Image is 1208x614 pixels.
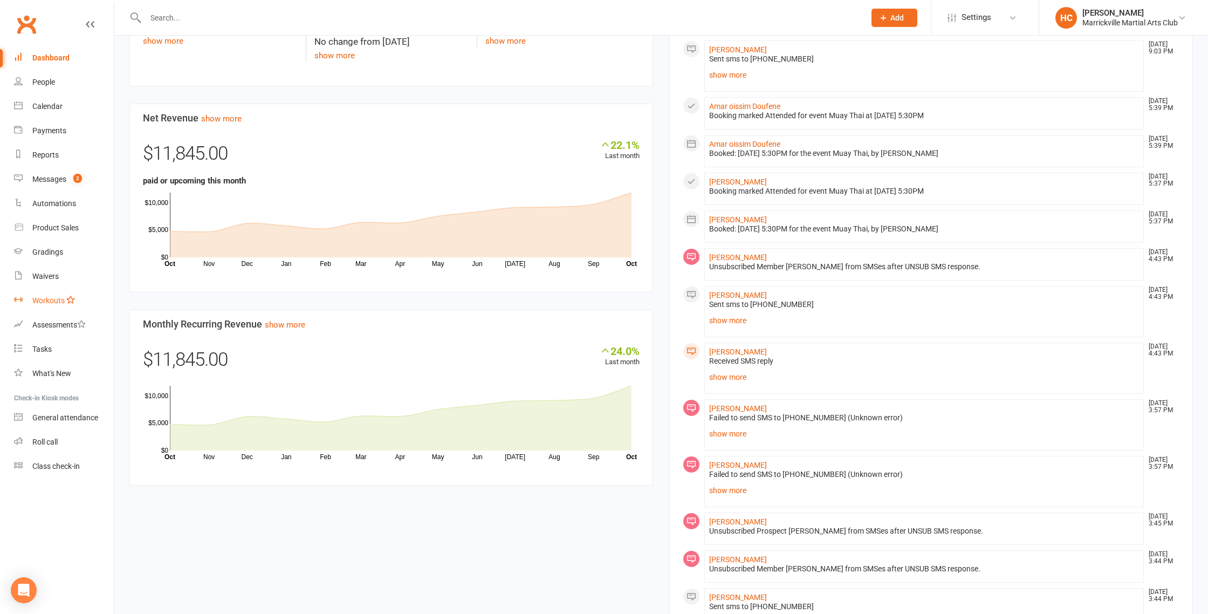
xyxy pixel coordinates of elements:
[73,174,82,183] span: 2
[709,313,1139,328] a: show more
[709,413,1139,441] div: Failed to send SMS to [PHONE_NUMBER] (Unknown error)
[143,113,640,124] h3: Net Revenue
[709,517,767,526] a: [PERSON_NAME]
[709,45,767,54] a: [PERSON_NAME]
[1143,513,1179,527] time: [DATE] 3:45 PM
[32,102,63,111] div: Calendar
[1143,589,1179,603] time: [DATE] 3:44 PM
[14,143,114,167] a: Reports
[709,555,767,564] a: [PERSON_NAME]
[14,46,114,70] a: Dashboard
[1055,7,1077,29] div: HC
[14,192,114,216] a: Automations
[32,78,55,86] div: People
[709,300,814,309] span: Sent sms to [PHONE_NUMBER]
[709,347,767,356] a: [PERSON_NAME]
[32,175,66,183] div: Messages
[709,187,1139,196] div: Booking marked Attended for event Muay Thai at [DATE] 5:30PM
[709,527,1139,536] div: Unsubscribed Prospect [PERSON_NAME] from SMSes after UNSUB SMS response.
[1143,135,1179,149] time: [DATE] 5:39 PM
[314,51,355,60] a: show more
[14,454,114,479] a: Class kiosk mode
[32,272,59,281] div: Waivers
[143,36,183,46] a: show more
[32,462,80,470] div: Class check-in
[32,53,70,62] div: Dashboard
[1143,41,1179,55] time: [DATE] 9:03 PM
[142,10,857,25] input: Search...
[709,215,767,224] a: [PERSON_NAME]
[14,70,114,94] a: People
[709,102,780,111] a: Amar oissim Doufene
[1143,343,1179,357] time: [DATE] 4:43 PM
[32,151,59,159] div: Reports
[709,67,1139,83] a: show more
[1143,173,1179,187] time: [DATE] 5:37 PM
[709,602,814,611] span: Sent sms to [PHONE_NUMBER]
[32,126,66,135] div: Payments
[14,337,114,361] a: Tasks
[14,406,114,430] a: General attendance kiosk mode
[14,119,114,143] a: Payments
[709,593,767,602] a: [PERSON_NAME]
[32,223,79,232] div: Product Sales
[709,564,1139,574] div: Unsubscribed Member [PERSON_NAME] from SMSes after UNSUB SMS response.
[14,216,114,240] a: Product Sales
[1143,211,1179,225] time: [DATE] 5:37 PM
[32,320,86,329] div: Assessments
[1143,551,1179,565] time: [DATE] 3:44 PM
[143,345,640,380] div: $11,845.00
[962,5,991,30] span: Settings
[32,438,58,446] div: Roll call
[1143,98,1179,112] time: [DATE] 5:39 PM
[709,470,1139,498] div: Failed to send SMS to [PHONE_NUMBER] (Unknown error)
[143,176,246,186] strong: paid or upcoming this month
[14,264,114,289] a: Waivers
[13,11,40,38] a: Clubworx
[11,577,37,603] div: Open Intercom Messenger
[14,167,114,192] a: Messages 2
[1082,8,1178,18] div: [PERSON_NAME]
[709,370,1139,385] a: show more
[709,253,767,262] a: [PERSON_NAME]
[709,178,767,186] a: [PERSON_NAME]
[600,345,640,357] div: 24.0%
[32,369,71,378] div: What's New
[1143,456,1179,470] time: [DATE] 3:57 PM
[709,224,1139,234] div: Booked: [DATE] 5:30PM for the event Muay Thai, by [PERSON_NAME]
[1143,400,1179,414] time: [DATE] 3:57 PM
[709,149,1139,158] div: Booked: [DATE] 5:30PM for the event Muay Thai, by [PERSON_NAME]
[14,240,114,264] a: Gradings
[1082,18,1178,28] div: Marrickville Martial Arts Club
[709,111,1139,120] div: Booking marked Attended for event Muay Thai at [DATE] 5:30PM
[14,94,114,119] a: Calendar
[14,361,114,386] a: What's New
[1143,249,1179,263] time: [DATE] 4:43 PM
[32,296,65,305] div: Workouts
[600,345,640,368] div: Last month
[32,345,52,353] div: Tasks
[32,199,76,208] div: Automations
[314,35,469,49] div: No change from [DATE]
[871,9,917,27] button: Add
[143,319,640,330] h3: Monthly Recurring Revenue
[201,114,242,124] a: show more
[709,262,1139,271] div: Unsubscribed Member [PERSON_NAME] from SMSes after UNSUB SMS response.
[485,36,526,46] a: show more
[709,461,767,469] a: [PERSON_NAME]
[32,248,63,256] div: Gradings
[14,289,114,313] a: Workouts
[600,139,640,151] div: 22.1%
[143,139,640,174] div: $11,845.00
[14,430,114,454] a: Roll call
[709,54,814,63] span: Sent sms to [PHONE_NUMBER]
[32,413,98,422] div: General attendance
[709,291,767,299] a: [PERSON_NAME]
[709,357,1139,366] div: Received SMS reply
[265,320,305,330] a: show more
[709,483,1139,498] a: show more
[709,140,780,148] a: Amar oissim Doufene
[709,404,767,413] a: [PERSON_NAME]
[709,426,1139,441] a: show more
[600,139,640,162] div: Last month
